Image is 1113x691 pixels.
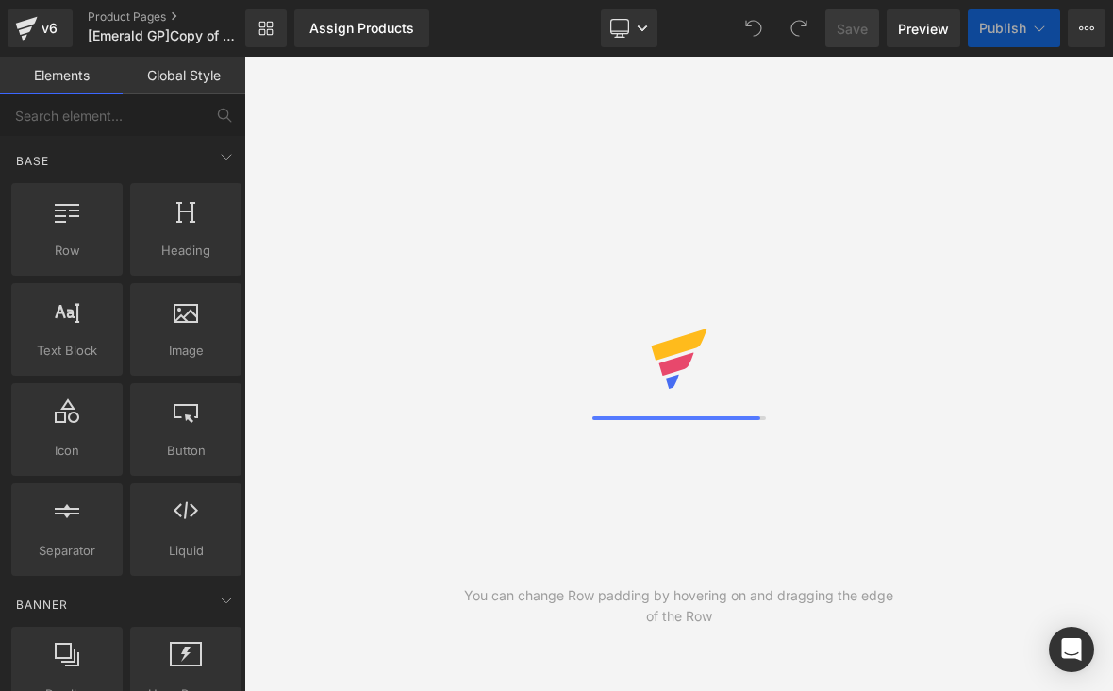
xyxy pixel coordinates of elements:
[461,585,896,627] div: You can change Row padding by hovering on and dragging the edge of the Row
[88,28,241,43] span: [Emerald GP]Copy of Product Page - TONE
[136,441,236,461] span: Button
[309,21,414,36] div: Assign Products
[735,9,772,47] button: Undo
[968,9,1060,47] button: Publish
[14,596,70,614] span: Banner
[17,341,117,361] span: Text Block
[898,19,949,39] span: Preview
[979,21,1026,36] span: Publish
[837,19,868,39] span: Save
[1049,627,1094,672] div: Open Intercom Messenger
[1068,9,1105,47] button: More
[887,9,960,47] a: Preview
[8,9,73,47] a: v6
[38,16,61,41] div: v6
[17,541,117,561] span: Separator
[88,9,276,25] a: Product Pages
[136,241,236,261] span: Heading
[136,341,236,361] span: Image
[136,541,236,561] span: Liquid
[780,9,818,47] button: Redo
[123,57,245,94] a: Global Style
[17,441,117,461] span: Icon
[245,9,287,47] a: New Library
[17,241,117,261] span: Row
[14,152,51,170] span: Base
